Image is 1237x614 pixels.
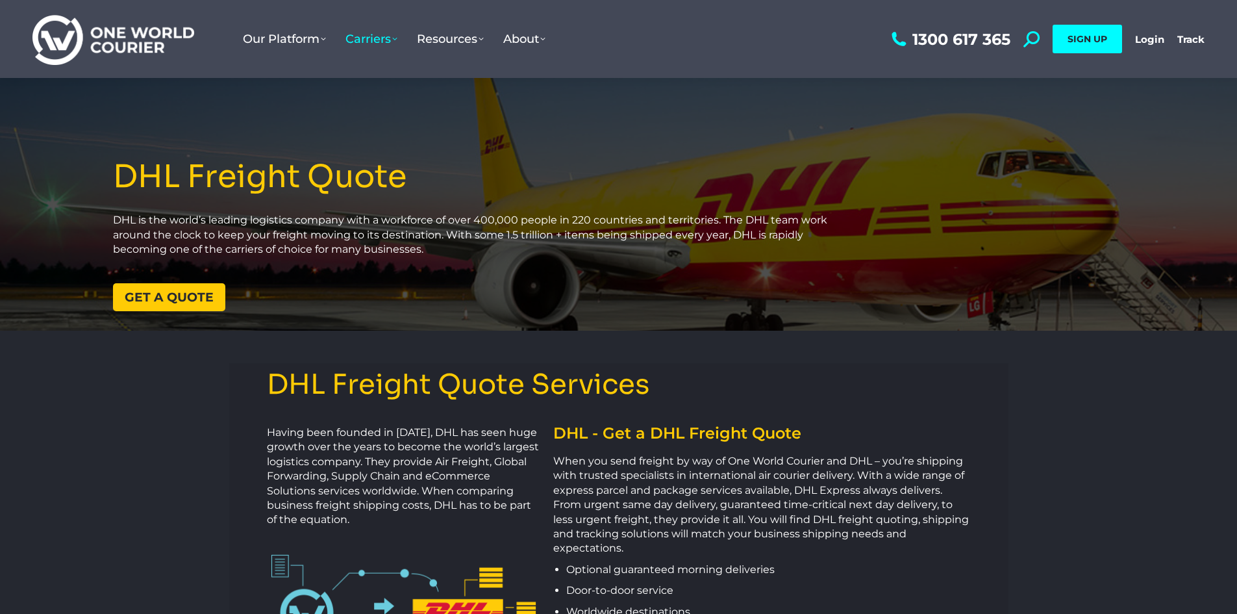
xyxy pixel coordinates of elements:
[113,213,847,257] p: DHL is the world’s leading logistics company with a workforce of over 400,000 people in 220 count...
[1053,25,1122,53] a: SIGN UP
[1068,33,1107,45] span: SIGN UP
[336,19,407,59] a: Carriers
[233,19,336,59] a: Our Platform
[1135,33,1164,45] a: Login
[32,13,194,66] img: One World Courier
[888,31,1010,47] a: 1300 617 365
[243,32,326,46] span: Our Platform
[407,19,494,59] a: Resources
[553,426,969,441] h2: DHL - Get a DHL Freight Quote
[566,583,969,598] p: Door-to-door service
[417,32,484,46] span: Resources
[267,426,541,528] p: Having been founded in [DATE], DHL has seen huge growth over the years to become the world’s larg...
[267,370,971,400] h3: DHL Freight Quote Services
[1177,33,1205,45] a: Track
[566,563,969,577] p: Optional guaranteed morning deliveries
[113,160,847,194] h1: DHL Freight Quote
[345,32,397,46] span: Carriers
[494,19,555,59] a: About
[553,454,969,556] p: When you send freight by way of One World Courier and DHL – you’re shipping with trusted speciali...
[503,32,545,46] span: About
[125,291,214,303] span: Get a quote
[113,283,225,311] a: Get a quote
